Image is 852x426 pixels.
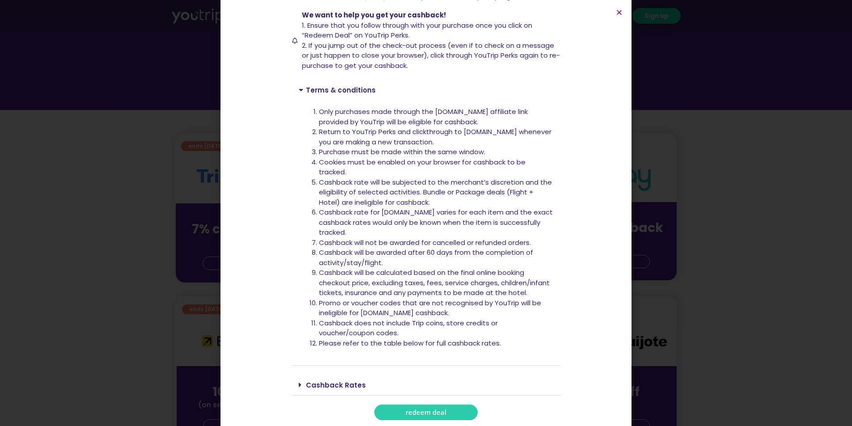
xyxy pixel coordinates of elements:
[319,298,554,318] li: Promo or voucher codes that are not recognised by YouTrip will be ineligible for [DOMAIN_NAME] ca...
[319,338,554,349] li: Please refer to the table below for full cashback rates.
[616,9,623,16] a: Close
[292,100,560,366] div: Terms & conditions
[319,107,554,127] li: Only purchases made through the [DOMAIN_NAME] affiliate link provided by YouTrip will be eligible...
[302,21,532,40] span: 1. Ensure that you follow through with your purchase once you click on “Redeem Deal” on YouTrip P...
[319,248,554,268] li: Cashback will be awarded after 60 days from the completion of activity/stay/flight.
[319,147,554,157] li: Purchase must be made within the same window.
[292,375,560,396] div: Cashback Rates
[319,157,554,177] li: Cookies must be enabled on your browser for cashback to be tracked.
[319,238,554,248] li: Cashback will not be awarded for cancelled or refunded orders.
[406,409,446,416] span: redeem deal
[319,207,554,238] li: Cashback rate for [DOMAIN_NAME] varies for each item and the exact cashback rates would only be k...
[306,380,366,390] a: Cashback Rates
[374,405,478,420] a: redeem deal
[306,85,376,95] a: Terms & conditions
[319,177,554,208] li: Cashback rate will be subjected to the merchant’s discretion and the eligibility of selected acti...
[319,318,554,338] li: Cashback does not include Trip coins, store credits or voucher/coupon codes.
[319,127,554,147] li: Return to YouTrip Perks and clickthrough to [DOMAIN_NAME] whenever you are making a new transaction.
[319,268,554,298] li: Cashback will be calculated based on the final online booking checkout price, excluding taxes, fe...
[302,41,560,70] span: 2. If you jump out of the check-out process (even if to check on a message or just happen to clos...
[292,80,560,100] div: Terms & conditions
[302,10,446,20] span: We want to help you get your cashback!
